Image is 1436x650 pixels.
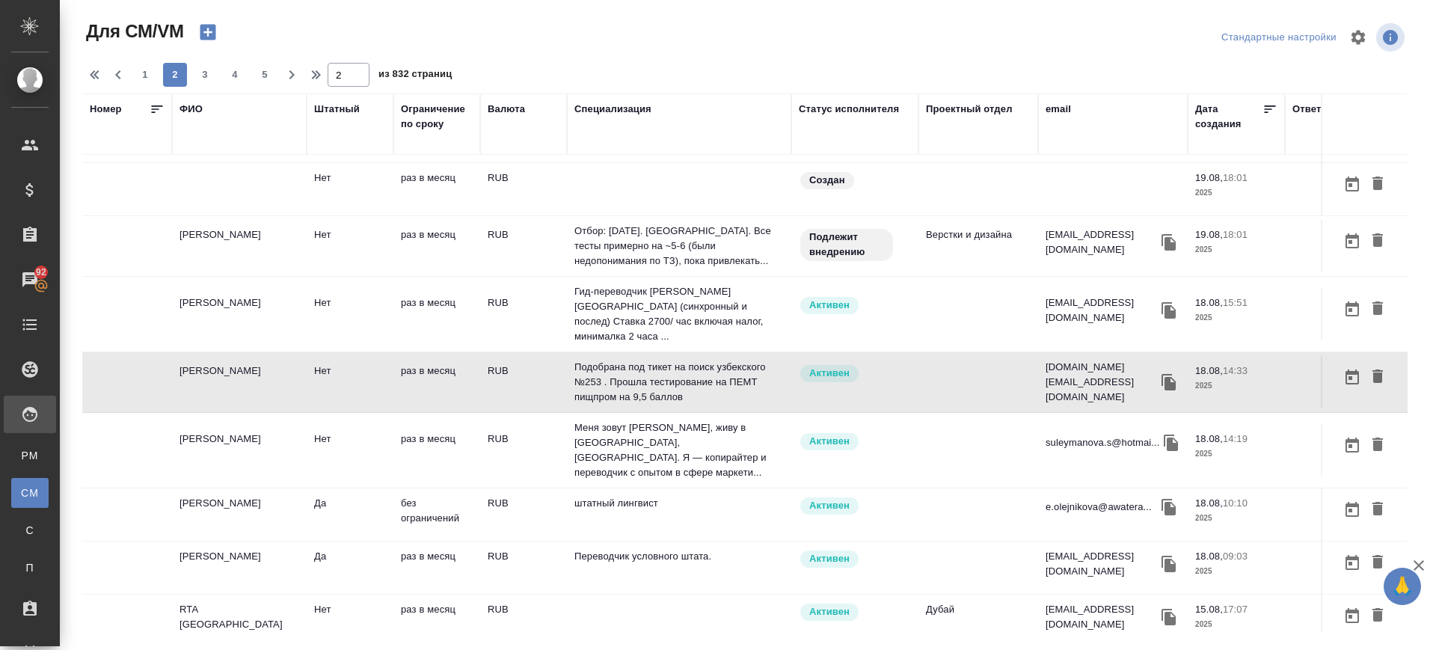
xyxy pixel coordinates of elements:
[1046,295,1158,325] p: [EMAIL_ADDRESS][DOMAIN_NAME]
[307,488,393,541] td: Да
[1195,511,1277,526] p: 2025
[401,102,473,132] div: Ограничение по сроку
[1195,497,1223,509] p: 18.08,
[1365,432,1390,459] button: Удалить
[809,498,850,513] p: Активен
[190,19,226,45] button: Создать
[1046,435,1160,450] p: suleymanova.s@hotmai...
[918,220,1038,272] td: Верстки и дизайна
[1046,602,1158,632] p: [EMAIL_ADDRESS][DOMAIN_NAME]
[1195,242,1277,257] p: 2025
[19,560,41,575] span: П
[574,496,784,511] p: штатный лингвист
[809,298,850,313] p: Активен
[480,542,567,594] td: RUB
[1223,433,1248,444] p: 14:19
[799,432,911,452] div: Рядовой исполнитель: назначай с учетом рейтинга
[1340,364,1365,391] button: Открыть календарь загрузки
[1046,102,1071,117] div: email
[393,163,480,215] td: раз в месяц
[809,366,850,381] p: Активен
[307,595,393,647] td: Нет
[307,220,393,272] td: Нет
[393,220,480,272] td: раз в месяц
[1340,432,1365,459] button: Открыть календарь загрузки
[1158,606,1180,628] button: Скопировать
[488,102,525,117] div: Валюта
[1365,496,1390,524] button: Удалить
[1223,551,1248,562] p: 09:03
[1365,227,1390,255] button: Удалить
[172,488,307,541] td: [PERSON_NAME]
[314,102,360,117] div: Штатный
[1195,617,1277,632] p: 2025
[11,478,49,508] a: CM
[393,288,480,340] td: раз в месяц
[480,356,567,408] td: RUB
[1158,371,1180,393] button: Скопировать
[1292,102,1369,117] div: Ответственный
[307,356,393,408] td: Нет
[1365,602,1390,630] button: Удалить
[1223,604,1248,615] p: 17:07
[1158,231,1180,254] button: Скопировать
[1195,551,1223,562] p: 18.08,
[1340,171,1365,198] button: Открыть календарь загрузки
[799,364,911,384] div: Рядовой исполнитель: назначай с учетом рейтинга
[4,261,56,298] a: 92
[1195,229,1223,240] p: 19.08,
[11,441,49,470] a: PM
[307,542,393,594] td: Да
[179,102,203,117] div: ФИО
[172,595,307,647] td: RTA [GEOGRAPHIC_DATA]
[574,284,784,344] p: Гид-переводчик [PERSON_NAME] [GEOGRAPHIC_DATA] (синхронный и послед) Ставка 2700/ час включая нал...
[1195,172,1223,183] p: 19.08,
[1195,604,1223,615] p: 15.08,
[926,102,1013,117] div: Проектный отдел
[480,163,567,215] td: RUB
[918,595,1038,647] td: Дубай
[1223,365,1248,376] p: 14:33
[574,549,784,564] p: Переводчик условного штата.
[90,102,122,117] div: Номер
[1365,364,1390,391] button: Удалить
[253,63,277,87] button: 5
[1223,297,1248,308] p: 15:51
[1046,549,1158,579] p: [EMAIL_ADDRESS][DOMAIN_NAME]
[809,604,850,619] p: Активен
[1195,564,1277,579] p: 2025
[809,230,884,260] p: Подлежит внедрению
[1218,26,1340,49] div: split button
[480,424,567,476] td: RUB
[799,602,911,622] div: Рядовой исполнитель: назначай с учетом рейтинга
[1223,497,1248,509] p: 10:10
[133,63,157,87] button: 1
[172,424,307,476] td: [PERSON_NAME]
[307,424,393,476] td: Нет
[480,595,567,647] td: RUB
[1195,365,1223,376] p: 18.08,
[1365,549,1390,577] button: Удалить
[172,288,307,340] td: [PERSON_NAME]
[27,265,55,280] span: 92
[1158,299,1180,322] button: Скопировать
[393,488,480,541] td: без ограничений
[307,163,393,215] td: Нет
[1223,229,1248,240] p: 18:01
[1340,496,1365,524] button: Открыть календарь загрузки
[1160,432,1182,454] button: Скопировать
[393,595,480,647] td: раз в месяц
[1340,227,1365,255] button: Открыть календарь загрузки
[799,549,911,569] div: Рядовой исполнитель: назначай с учетом рейтинга
[809,173,845,188] p: Создан
[393,356,480,408] td: раз в месяц
[809,434,850,449] p: Активен
[19,485,41,500] span: CM
[133,67,157,82] span: 1
[1195,310,1277,325] p: 2025
[1195,102,1262,132] div: Дата создания
[574,102,651,117] div: Специализация
[1158,553,1180,575] button: Скопировать
[172,220,307,272] td: [PERSON_NAME]
[1340,602,1365,630] button: Открыть календарь загрузки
